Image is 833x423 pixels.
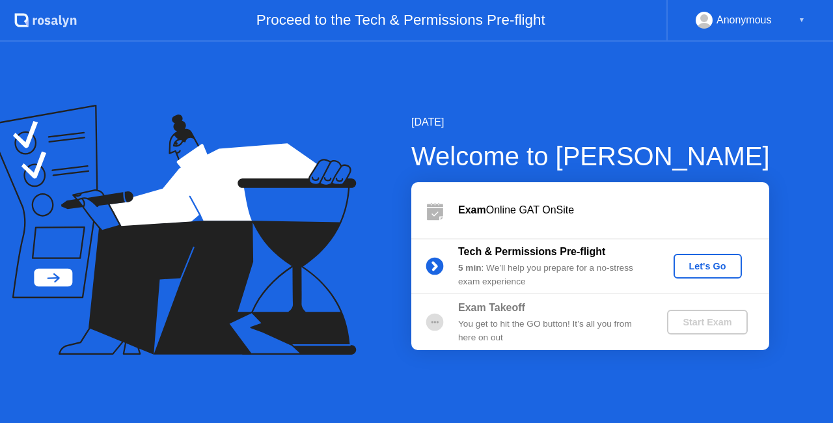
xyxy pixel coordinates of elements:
div: ▼ [799,12,805,29]
div: You get to hit the GO button! It’s all you from here on out [458,318,646,344]
div: [DATE] [411,115,770,130]
div: Let's Go [679,261,737,271]
div: Anonymous [717,12,772,29]
div: Online GAT OnSite [458,202,769,218]
button: Let's Go [674,254,742,279]
div: Start Exam [672,317,742,327]
button: Start Exam [667,310,747,334]
b: Tech & Permissions Pre-flight [458,246,605,257]
b: Exam [458,204,486,215]
div: : We’ll help you prepare for a no-stress exam experience [458,262,646,288]
div: Welcome to [PERSON_NAME] [411,137,770,176]
b: Exam Takeoff [458,302,525,313]
b: 5 min [458,263,482,273]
